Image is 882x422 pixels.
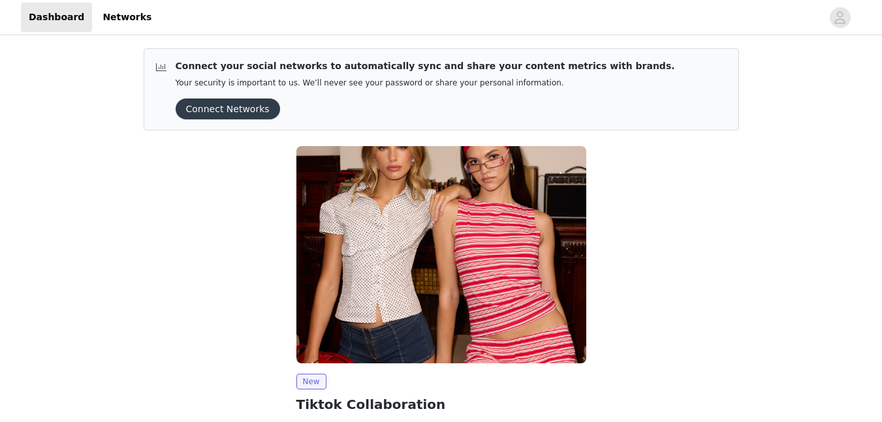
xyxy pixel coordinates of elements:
[95,3,159,32] a: Networks
[834,7,846,28] div: avatar
[176,59,675,73] p: Connect your social networks to automatically sync and share your content metrics with brands.
[296,146,586,363] img: Edikted
[176,78,675,88] p: Your security is important to us. We’ll never see your password or share your personal information.
[21,3,92,32] a: Dashboard
[296,374,326,389] span: New
[296,395,586,414] h2: Tiktok Collaboration
[176,98,280,119] button: Connect Networks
